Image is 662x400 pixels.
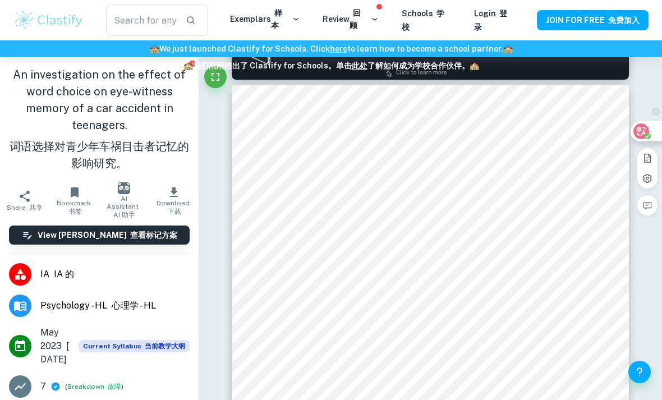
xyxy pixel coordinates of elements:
[99,185,149,217] button: AI Assistant AI 助手
[40,299,190,312] span: Psychology - HL
[156,199,192,217] span: Download
[183,61,479,70] font: 我们刚刚推出了 Clastify for Schools。单击 了解如何成为学校合作伙伴。
[113,211,135,219] font: AI 助手
[112,300,156,311] font: 心理学 - HL
[145,342,185,350] font: 当前教学大纲
[106,4,177,36] input: Search for any exemplars...
[149,185,199,217] button: Download 下载
[150,44,159,53] span: 🏫
[40,380,46,393] p: 7
[183,61,193,70] span: 🏫
[68,208,82,215] font: 书签
[503,44,513,53] span: 🏫
[537,10,649,30] button: JOIN FOR FREE 免费加入
[350,8,361,30] font: 回顾
[54,269,74,279] font: IA 的
[13,9,84,31] img: Clastify logo
[9,226,190,245] button: View [PERSON_NAME] 查看标记方案
[130,231,177,240] font: 查看标记方案
[79,340,190,352] span: Current Syllabus
[108,383,121,390] font: 故障
[470,61,479,70] span: 🏫
[9,66,190,176] h1: An investigation on the effect of word choice on eye-witness memory of a car accident in teenagers.
[402,9,444,31] a: Schools 学校
[474,9,507,31] font: 登录
[352,61,367,70] a: 此处
[608,16,640,25] font: 免费加入
[474,9,507,31] a: Login 登录
[230,7,300,31] p: Exemplars
[65,381,123,392] span: ( )
[29,204,43,212] font: 共享
[323,7,379,31] p: Review
[118,182,130,195] img: AI Assistant
[40,326,70,366] span: May 2023
[67,381,121,392] button: Breakdown 故障
[7,203,43,213] span: Share
[106,195,142,220] span: AI Assistant
[2,43,660,76] h6: We just launched Clastify for Schools. Click to learn how to become a school partner.
[271,8,282,30] font: 样本
[330,44,347,53] a: here
[79,340,190,352] div: This exemplar is based on the current syllabus. Feel free to refer to it for inspiration/ideas wh...
[40,268,190,281] span: IA
[168,208,181,215] font: 下载
[38,229,177,241] h6: View [PERSON_NAME]
[50,185,100,217] button: Bookmark 书签
[204,66,227,88] button: Fullscreen
[10,140,189,170] font: 词语选择对青少年车祸目击者记忆的影响研究。
[57,199,93,217] span: Bookmark
[628,361,651,383] button: Help and Feedback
